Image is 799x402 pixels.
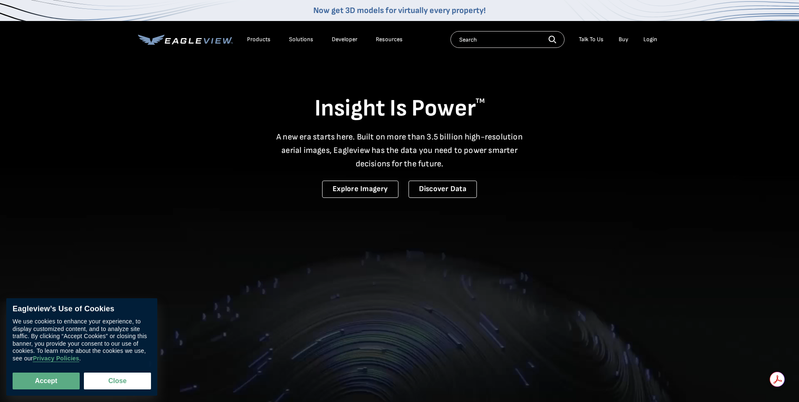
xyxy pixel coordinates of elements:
p: A new era starts here. Built on more than 3.5 billion high-resolution aerial images, Eagleview ha... [271,130,528,171]
a: Now get 3D models for virtually every property! [313,5,486,16]
div: Products [247,36,271,43]
div: Eagleview’s Use of Cookies [13,305,151,314]
a: Developer [332,36,357,43]
a: Explore Imagery [322,181,398,198]
button: Accept [13,373,80,389]
div: Talk To Us [579,36,604,43]
sup: TM [476,97,485,105]
input: Search [450,31,565,48]
div: Resources [376,36,403,43]
a: Discover Data [409,181,477,198]
a: Buy [619,36,628,43]
div: We use cookies to enhance your experience, to display customized content, and to analyze site tra... [13,318,151,362]
a: Privacy Policies [33,355,79,362]
div: Solutions [289,36,313,43]
h1: Insight Is Power [138,94,661,123]
div: Login [643,36,657,43]
button: Close [84,373,151,389]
